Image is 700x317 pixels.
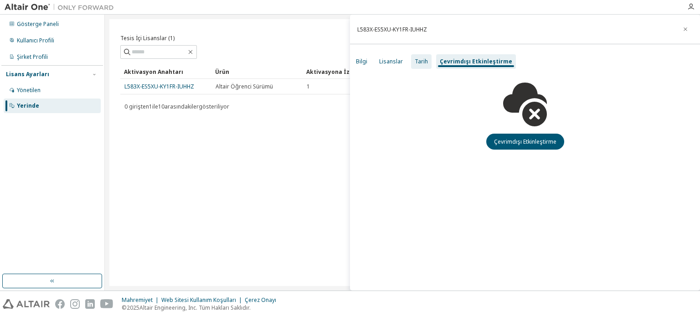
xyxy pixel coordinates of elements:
font: Lisanslar [379,57,403,65]
font: 10 [158,103,165,110]
font: Tarih [415,57,428,65]
img: linkedin.svg [85,299,95,309]
font: Altair Öğrenci Sürümü [216,83,273,90]
font: Bilgi [356,57,367,65]
font: Aktivasyon Anahtarı [124,68,183,76]
button: Çevrimdışı Etkinleştirme [486,134,564,150]
font: Çerez Onayı [245,296,276,304]
font: 0 girişten [124,103,149,110]
font: L583X-ES5XU-KY1FR-IUHHZ [357,26,427,33]
img: altair_logo.svg [3,299,50,309]
font: Lisans Ayarları [6,70,49,78]
font: arasındakiler [165,103,199,110]
font: Web Sitesi Kullanım Koşulları [161,296,236,304]
img: facebook.svg [55,299,65,309]
img: instagram.svg [70,299,80,309]
font: L583X-ES5XU-KY1FR-IUHHZ [124,83,194,90]
font: Çevrimdışı Etkinleştirme [440,57,512,65]
font: Yönetilen [17,86,41,94]
font: 1 [307,83,310,90]
font: Yerinde [17,102,39,109]
font: 1 [149,103,152,110]
font: Gösterge Paneli [17,20,59,28]
font: Mahremiyet [122,296,153,304]
img: youtube.svg [100,299,113,309]
font: Kullanıcı Profili [17,36,54,44]
font: 2025 [127,304,139,312]
font: ile [152,103,158,110]
font: Altair Engineering, Inc. Tüm Hakları Saklıdır. [139,304,251,312]
font: gösteriliyor [199,103,229,110]
font: Aktivasyona İzin Verildi [306,68,376,76]
font: Tesis İçi Lisanslar (1) [120,34,175,42]
font: © [122,304,127,312]
img: Altair Bir [5,3,118,12]
font: Ürün [215,68,229,76]
font: Çevrimdışı Etkinleştirme [494,138,556,146]
font: Şirket Profili [17,53,48,61]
